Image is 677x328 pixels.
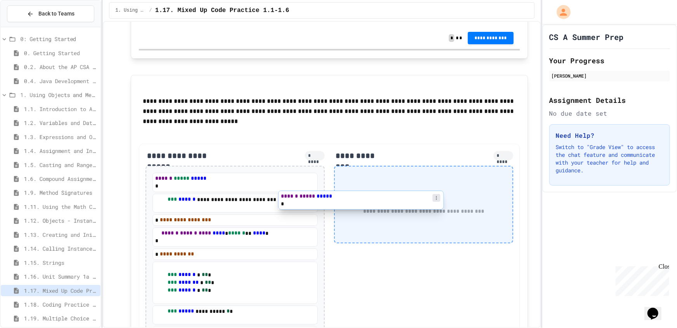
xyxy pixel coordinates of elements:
[549,3,573,21] div: My Account
[38,10,74,18] span: Back to Teams
[24,259,97,267] span: 1.15. Strings
[556,131,663,140] h3: Need Help?
[549,95,670,106] h2: Assignment Details
[24,272,97,281] span: 1.16. Unit Summary 1a (1.1-1.6)
[24,245,97,253] span: 1.14. Calling Instance Methods
[155,6,289,15] span: 1.17. Mixed Up Code Practice 1.1-1.6
[24,77,97,85] span: 0.4. Java Development Environments
[24,49,97,57] span: 0. Getting Started
[24,286,97,295] span: 1.17. Mixed Up Code Practice 1.1-1.6
[24,217,97,225] span: 1.12. Objects - Instances of Classes
[24,175,97,183] span: 1.6. Compound Assignment Operators
[24,161,97,169] span: 1.5. Casting and Ranges of Values
[20,35,97,43] span: 0: Getting Started
[20,91,97,99] span: 1. Using Objects and Methods
[24,314,97,323] span: 1.19. Multiple Choice Exercises for Unit 1a (1.1-1.6)
[644,297,669,320] iframe: chat widget
[3,3,54,49] div: Chat with us now!Close
[613,263,669,296] iframe: chat widget
[24,189,97,197] span: 1.9. Method Signatures
[149,7,152,14] span: /
[549,109,670,118] div: No due date set
[24,63,97,71] span: 0.2. About the AP CSA Exam
[24,133,97,141] span: 1.3. Expressions and Output [New]
[549,55,670,66] h2: Your Progress
[549,31,624,42] h1: CS A Summer Prep
[24,119,97,127] span: 1.2. Variables and Data Types
[24,231,97,239] span: 1.13. Creating and Initializing Objects: Constructors
[24,147,97,155] span: 1.4. Assignment and Input
[556,143,663,174] p: Switch to "Grade View" to access the chat feature and communicate with your teacher for help and ...
[24,203,97,211] span: 1.11. Using the Math Class
[552,72,668,79] div: [PERSON_NAME]
[24,105,97,113] span: 1.1. Introduction to Algorithms, Programming, and Compilers
[7,5,94,22] button: Back to Teams
[116,7,146,14] span: 1. Using Objects and Methods
[24,300,97,309] span: 1.18. Coding Practice 1a (1.1-1.6)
